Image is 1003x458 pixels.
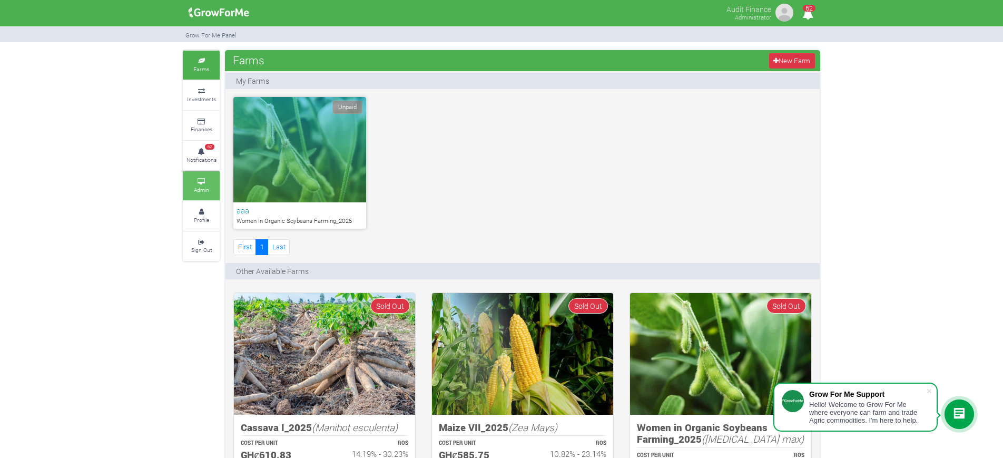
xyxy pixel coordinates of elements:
[766,298,806,314] span: Sold Out
[637,422,804,445] h5: Women in Organic Soybeans Farming_2025
[726,2,771,15] p: Audit Finance
[183,232,220,261] a: Sign Out
[769,53,815,69] a: New Farm
[230,50,267,71] span: Farms
[370,298,410,314] span: Sold Out
[187,95,216,103] small: Investments
[432,293,613,415] img: growforme image
[237,206,363,215] h6: aaa
[702,432,804,445] i: ([MEDICAL_DATA] max)
[568,298,608,314] span: Sold Out
[205,144,214,150] span: 62
[439,440,513,447] p: COST PER UNIT
[186,156,217,163] small: Notifications
[183,81,220,110] a: Investments
[233,239,290,255] nav: Page Navigation
[194,216,209,223] small: Profile
[233,239,256,255] a: First
[234,293,415,415] img: growforme image
[185,31,237,39] small: Grow For Me Panel
[798,2,818,26] i: Notifications
[237,217,363,226] p: Women In Organic Soybeans Farming_2025
[191,125,212,133] small: Finances
[735,13,771,21] small: Administrator
[312,421,398,434] i: (Manihot esculenta)
[191,246,212,254] small: Sign Out
[183,51,220,80] a: Farms
[268,239,290,255] a: Last
[255,239,268,255] a: 1
[334,440,408,447] p: ROS
[236,75,269,86] p: My Farms
[332,101,362,114] span: Unpaid
[809,390,926,398] div: Grow For Me Support
[183,171,220,200] a: Admin
[774,2,795,23] img: growforme image
[241,422,408,434] h5: Cassava I_2025
[803,5,815,12] span: 62
[630,293,811,415] img: growforme image
[809,401,926,424] div: Hello! Welcome to Grow For Me where everyone can farm and trade Agric commodities. I'm here to help.
[439,422,606,434] h5: Maize VII_2025
[183,111,220,140] a: Finances
[185,2,253,23] img: growforme image
[532,440,606,447] p: ROS
[193,65,209,73] small: Farms
[194,186,209,193] small: Admin
[508,421,557,434] i: (Zea Mays)
[233,97,366,229] a: Unpaid aaa Women In Organic Soybeans Farming_2025
[236,266,309,277] p: Other Available Farms
[798,10,818,20] a: 62
[183,141,220,170] a: 62 Notifications
[241,440,315,447] p: COST PER UNIT
[183,201,220,230] a: Profile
